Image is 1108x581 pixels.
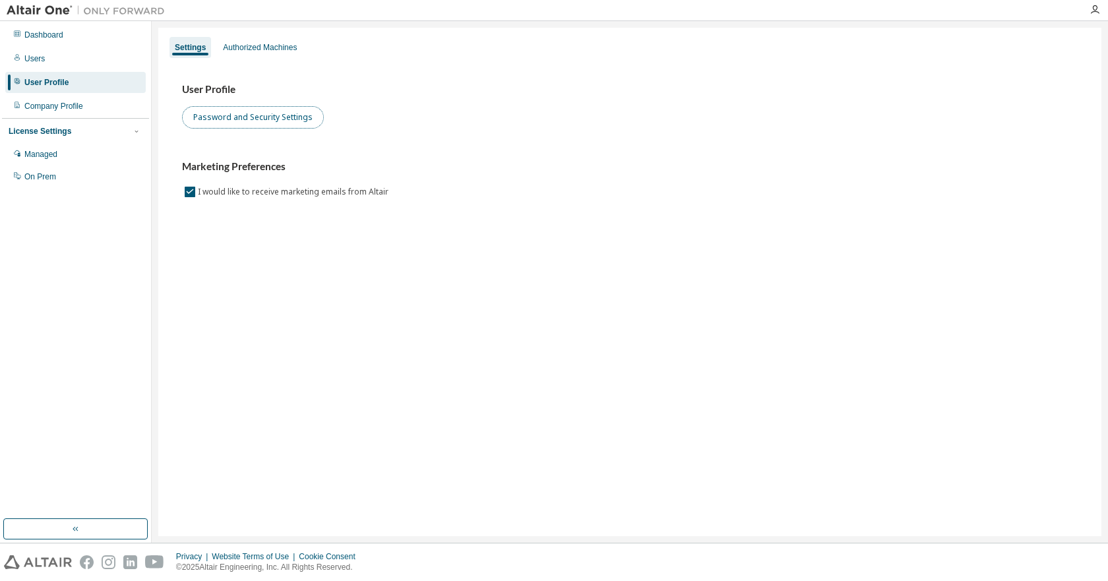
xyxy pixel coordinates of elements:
[182,160,1078,173] h3: Marketing Preferences
[24,101,83,111] div: Company Profile
[123,555,137,569] img: linkedin.svg
[24,77,69,88] div: User Profile
[182,106,324,129] button: Password and Security Settings
[175,42,206,53] div: Settings
[9,126,71,137] div: License Settings
[223,42,297,53] div: Authorized Machines
[102,555,115,569] img: instagram.svg
[176,562,363,573] p: © 2025 Altair Engineering, Inc. All Rights Reserved.
[24,171,56,182] div: On Prem
[145,555,164,569] img: youtube.svg
[4,555,72,569] img: altair_logo.svg
[212,551,299,562] div: Website Terms of Use
[24,53,45,64] div: Users
[24,149,57,160] div: Managed
[80,555,94,569] img: facebook.svg
[24,30,63,40] div: Dashboard
[198,184,391,200] label: I would like to receive marketing emails from Altair
[182,83,1078,96] h3: User Profile
[176,551,212,562] div: Privacy
[7,4,171,17] img: Altair One
[299,551,363,562] div: Cookie Consent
